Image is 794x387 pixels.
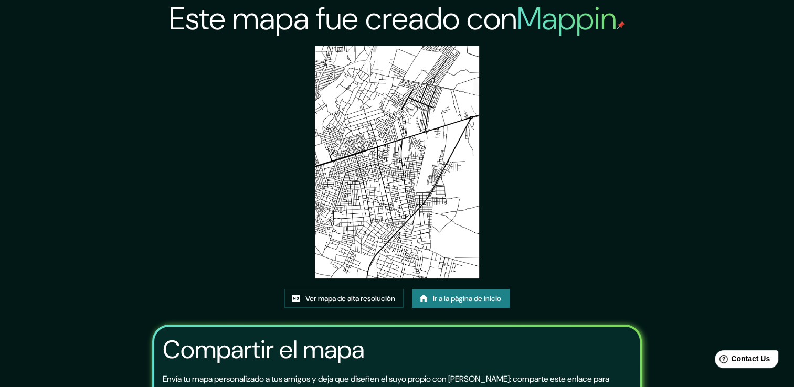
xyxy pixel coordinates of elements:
img: mappin-pin [617,21,625,29]
a: Ver mapa de alta resolución [284,289,404,308]
h3: Compartir el mapa [163,335,364,364]
font: Ver mapa de alta resolución [305,292,395,305]
font: Ir a la página de inicio [433,292,501,305]
a: Ir a la página de inicio [412,289,510,308]
img: created-map [315,46,479,278]
iframe: Help widget launcher [701,346,782,375]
